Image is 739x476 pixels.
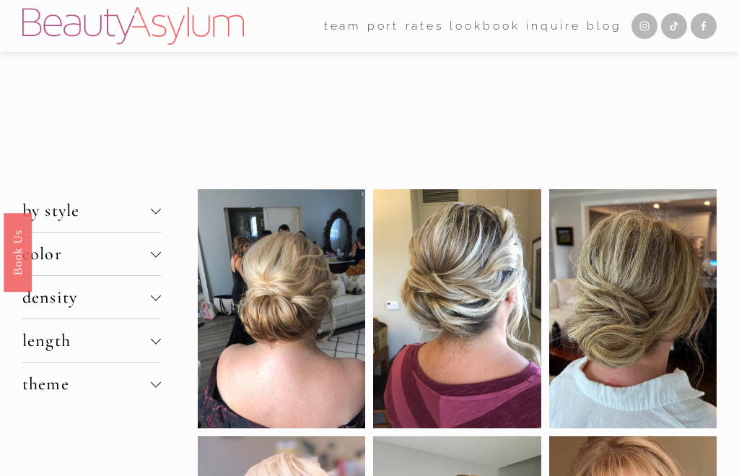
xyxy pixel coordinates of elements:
span: by style [22,200,151,221]
button: length [22,319,161,362]
span: color [22,243,151,264]
a: Book Us [4,212,32,291]
a: Facebook [691,13,717,39]
span: theme [22,373,151,394]
a: port [367,14,400,38]
a: TikTok [661,13,687,39]
a: Instagram [631,13,657,39]
button: by style [22,189,161,232]
a: Blog [587,14,622,38]
span: team [324,16,362,36]
button: theme [22,363,161,405]
a: folder dropdown [324,14,362,38]
img: Beauty Asylum | Bridal Hair &amp; Makeup Charlotte &amp; Atlanta [22,7,244,45]
span: density [22,287,151,308]
span: length [22,330,151,351]
a: Inquire [526,14,581,38]
a: Rates [406,14,445,38]
button: color [22,233,161,275]
button: density [22,276,161,319]
a: Lookbook [450,14,520,38]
